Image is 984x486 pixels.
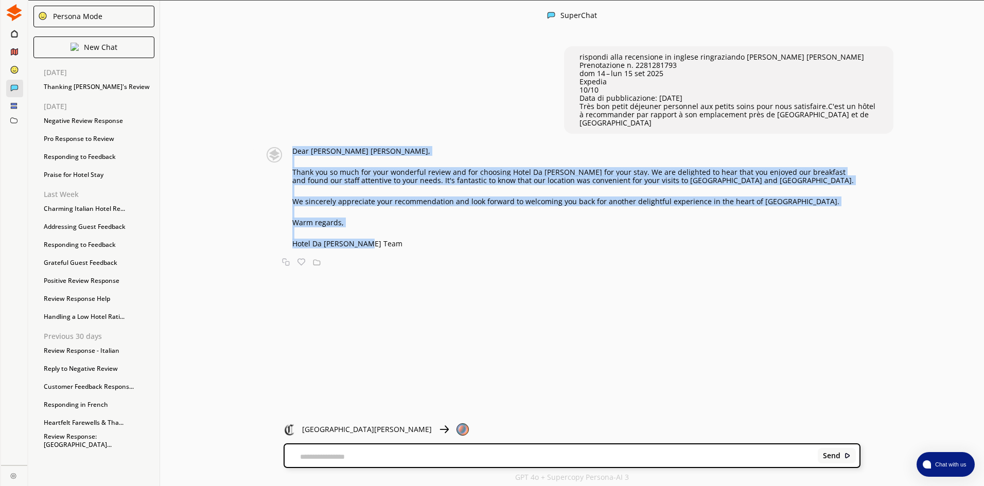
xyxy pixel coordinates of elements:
[39,397,160,412] div: Responding in French
[38,11,47,21] img: Close
[579,78,878,86] p: Expedia
[261,147,287,163] img: Close
[44,190,160,199] p: Last Week
[292,147,860,155] p: Dear [PERSON_NAME] [PERSON_NAME],
[39,131,160,147] div: Pro Response to Review
[39,79,160,95] div: Thanking [PERSON_NAME]'s Review
[39,201,160,217] div: Charming Italian Hotel Re...
[823,452,840,460] b: Send
[39,237,160,253] div: Responding to Feedback
[917,452,975,477] button: atlas-launcher
[284,423,296,436] img: Close
[515,473,629,481] p: GPT 4o + Supercopy Persona-AI 3
[39,291,160,307] div: Review Response Help
[44,102,160,111] p: [DATE]
[39,433,160,448] div: Review Response: [GEOGRAPHIC_DATA]...
[931,460,969,469] span: Chat with us
[456,423,469,436] img: Close
[579,102,878,127] p: Très bon petit déjeuner personnel aux petits soins pour nous satisfaire.C'est un hôtel à recomman...
[297,258,305,266] img: Favorite
[84,43,117,51] p: New Chat
[39,219,160,235] div: Addressing Guest Feedback
[39,379,160,394] div: Customer Feedback Respons...
[71,43,79,51] img: Close
[302,425,432,434] p: [GEOGRAPHIC_DATA][PERSON_NAME]
[1,465,27,483] a: Close
[6,4,23,21] img: Close
[10,473,16,479] img: Close
[579,53,878,61] p: rispondi alla recensione in inglese ringraziando [PERSON_NAME] [PERSON_NAME]
[39,415,160,430] div: Heartfelt Farewells & Tha...
[579,61,878,69] p: Prenotazione n. 2281281793
[39,451,160,466] div: Review Response: Great St...
[39,149,160,165] div: Responding to Feedback
[39,113,160,129] div: Negative Review Response
[292,219,860,227] p: Warm regards,
[313,258,321,266] img: Save
[579,94,878,102] p: Data di pubblicazione: [DATE]
[39,255,160,271] div: Grateful Guest Feedback
[292,197,860,206] p: We sincerely appreciate your recommendation and look forward to welcoming you back for another de...
[560,11,597,21] div: SuperChat
[438,423,450,436] img: Close
[39,167,160,183] div: Praise for Hotel Stay
[44,68,160,77] p: [DATE]
[44,332,160,340] p: Previous 30 days
[49,12,102,21] div: Persona Mode
[282,258,290,266] img: Copy
[547,11,555,20] img: Close
[844,452,851,459] img: Close
[579,69,878,78] p: dom 14 – lun 15 set 2025
[39,361,160,376] div: Reply to Negative Review
[292,168,860,185] p: Thank you so much for your wonderful review and for choosing Hotel Da [PERSON_NAME] for your stay...
[292,240,860,248] p: Hotel Da [PERSON_NAME] Team
[39,273,160,289] div: Positive Review Response
[39,343,160,358] div: Review Response - Italian
[39,309,160,325] div: Handling a Low Hotel Rati...
[579,86,878,94] p: 10/10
